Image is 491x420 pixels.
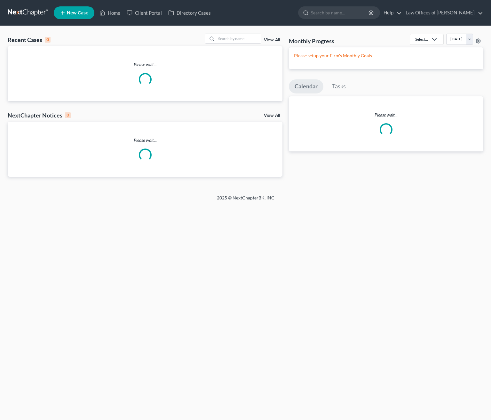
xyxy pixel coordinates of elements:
[123,7,165,19] a: Client Portal
[294,52,478,59] p: Please setup your Firm's Monthly Goals
[165,7,214,19] a: Directory Cases
[289,79,323,93] a: Calendar
[289,112,483,118] p: Please wait...
[8,36,51,44] div: Recent Cases
[96,7,123,19] a: Home
[415,36,428,42] div: Select...
[45,37,51,43] div: 0
[8,111,71,119] div: NextChapter Notices
[67,11,88,15] span: New Case
[289,37,334,45] h3: Monthly Progress
[402,7,483,19] a: Law Offices of [PERSON_NAME]
[264,38,280,42] a: View All
[65,112,71,118] div: 0
[326,79,352,93] a: Tasks
[264,113,280,118] a: View All
[311,7,369,19] input: Search by name...
[8,137,282,143] p: Please wait...
[216,34,261,43] input: Search by name...
[380,7,402,19] a: Help
[63,195,428,206] div: 2025 © NextChapterBK, INC
[8,61,282,68] p: Please wait...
